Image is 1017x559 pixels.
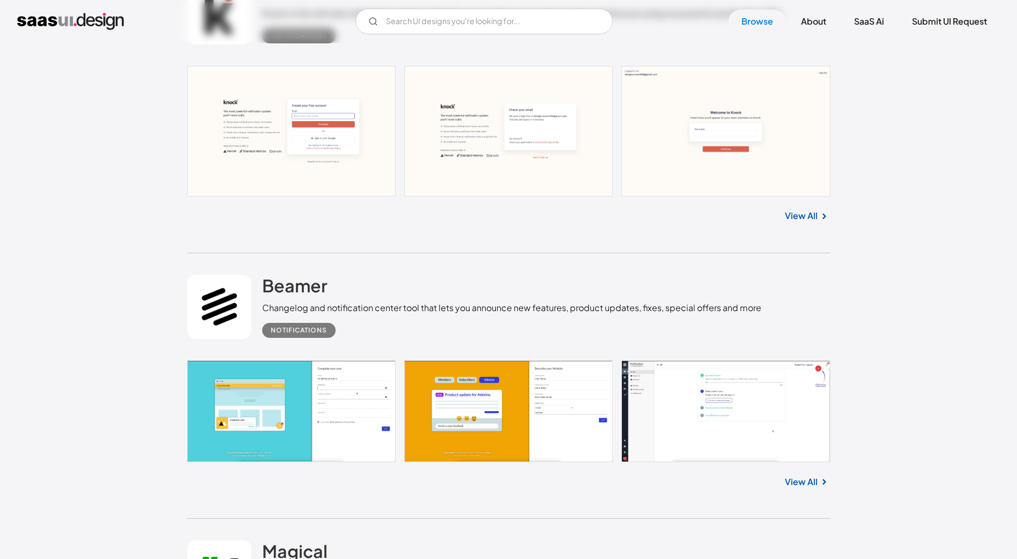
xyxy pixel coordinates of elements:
[355,9,613,34] input: Search UI designs you're looking for...
[729,10,786,33] a: Browse
[841,10,897,33] a: SaaS Ai
[271,324,327,337] div: Notifications
[262,275,328,301] a: Beamer
[788,10,839,33] a: About
[17,13,124,30] a: home
[785,209,818,222] a: View All
[355,9,613,34] form: Email Form
[262,301,761,314] div: Changelog and notification center tool that lets you announce new features, product updates, fixe...
[262,275,328,296] h2: Beamer
[785,475,818,488] a: View All
[899,10,1000,33] a: Submit UI Request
